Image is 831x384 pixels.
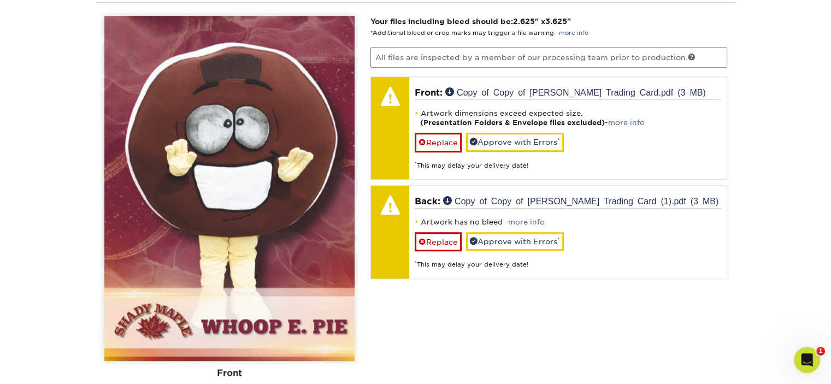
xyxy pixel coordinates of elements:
[415,109,721,127] li: Artwork dimensions exceed expected size. -
[415,251,721,269] div: This may delay your delivery date!
[415,133,462,152] a: Replace
[443,196,718,205] a: Copy of Copy of [PERSON_NAME] Trading Card (1).pdf (3 MB)
[545,17,567,26] span: 3.625
[513,17,535,26] span: 2.625
[415,196,440,206] span: Back:
[508,218,545,226] a: more info
[415,87,443,98] span: Front:
[466,133,564,151] a: Approve with Errors*
[415,232,462,251] a: Replace
[466,232,564,251] a: Approve with Errors*
[559,29,588,37] a: more info
[370,47,727,68] p: All files are inspected by a member of our processing team prior to production.
[415,217,721,227] li: Artwork has no bleed -
[370,17,571,26] strong: Your files including bleed should be: " x "
[370,29,588,37] small: *Additional bleed or crop marks may trigger a file warning –
[445,87,706,96] a: Copy of Copy of [PERSON_NAME] Trading Card.pdf (3 MB)
[816,347,825,356] span: 1
[608,119,645,127] a: more info
[420,119,605,127] strong: (Presentation Folders & Envelope files excluded)
[415,152,721,170] div: This may delay your delivery date!
[794,347,820,373] iframe: Intercom live chat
